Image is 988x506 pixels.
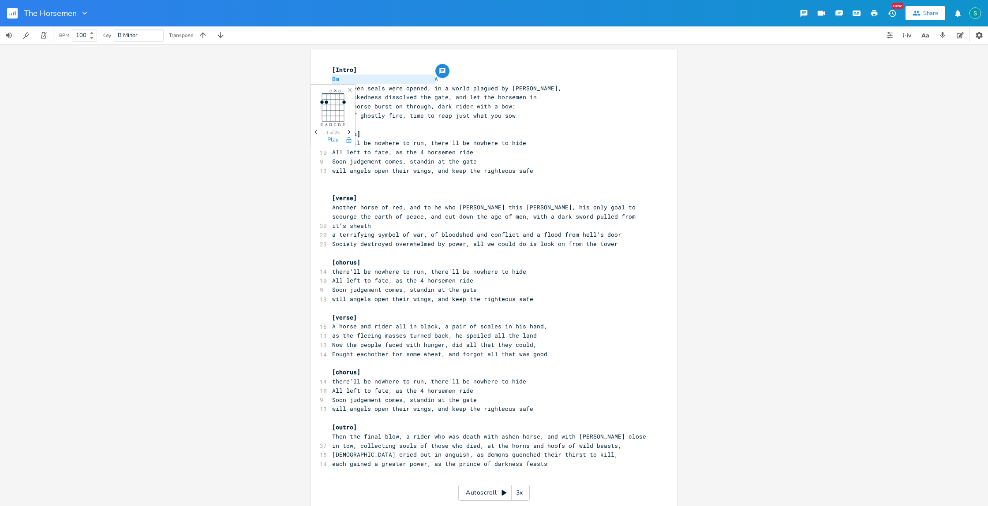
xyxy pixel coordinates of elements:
[102,33,111,38] div: Key
[332,148,473,156] span: All left to fate, as the 4 horsemen ride
[332,167,533,175] span: will angels open their wings, and keep the righteous safe
[332,75,339,83] span: Bm
[332,157,477,165] span: Soon judgement comes, standin at the gate
[892,3,903,9] div: New
[458,485,530,501] div: Autoscroll
[434,75,438,83] span: A
[332,240,618,248] span: Society destroyed overwhelmed by power, all we could do is look on from the tower
[332,139,526,147] span: there'll be nowhere to run, there'll be nowhere to hide
[332,396,477,404] span: Soon judgement comes, standin at the gate
[332,194,357,202] span: [verse]
[512,485,528,501] div: 3x
[342,123,345,127] text: E
[332,450,618,458] span: [DEMOGRAPHIC_DATA] cried out in anguish, as demons quenched their thirst to kill,
[332,387,473,394] span: All left to fate, as the 4 horsemen ride
[332,102,516,110] span: white horse burst on through, dark rider with a bow;
[332,313,357,321] span: [verse]
[327,137,339,144] button: Play
[338,123,341,127] text: B
[332,112,516,119] span: Eyes of ghostly fire, time to reap just what you sow
[332,432,650,450] span: Then the final blow, a rider who was death with ashen horse, and with [PERSON_NAME] close in tow,...
[118,31,138,39] span: B Minor
[332,322,547,330] span: A horse and rider all in black, a pair of scales in his hand,
[24,9,77,17] span: The Horsemen
[332,405,533,413] span: will angels open their wings, and keep the righteous safe
[334,88,337,94] text: ×
[332,66,357,74] span: [Intro]
[59,33,69,38] div: BPM
[332,93,537,101] span: Our wickedness dissolved the gate, and let the horsemen in
[969,7,981,19] img: Stevie Jay
[329,123,332,127] text: D
[332,276,473,284] span: All left to fate, as the 4 horsemen ride
[326,130,340,135] span: 1 of 25
[332,377,526,385] span: there'll be nowhere to run, there'll be nowhere to hide
[320,123,323,127] text: E
[332,84,576,92] span: The seven seals were opened, in a world plagued by [PERSON_NAME],
[325,123,328,127] text: A
[332,268,526,275] span: there'll be nowhere to run, there'll be nowhere to hide
[332,460,547,468] span: each gained a greater power, as the prince of darkness feasts
[332,231,621,238] span: a terrifying symbol of war, of bloodshed and conflict and a flood from hell's door
[332,258,360,266] span: [chorus]
[332,350,547,358] span: Fought eachother for some wheat, and forgot all that was good
[332,295,533,303] span: will angels open their wings, and keep the righteous safe
[923,9,938,17] div: Share
[906,6,945,20] button: Share
[332,368,360,376] span: [chorus]
[169,33,193,38] div: Transpose
[332,341,537,349] span: Now the people faced with hunger, did all that they could,
[332,286,477,294] span: Soon judgement comes, standin at the gate
[883,5,901,21] button: New
[332,203,639,230] span: Another horse of red, and to he who [PERSON_NAME] this [PERSON_NAME], his only goal to scourge th...
[333,123,337,127] text: G
[332,423,357,431] span: [outro]
[332,331,537,339] span: as the fleeing masses turned back, he spoiled all the land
